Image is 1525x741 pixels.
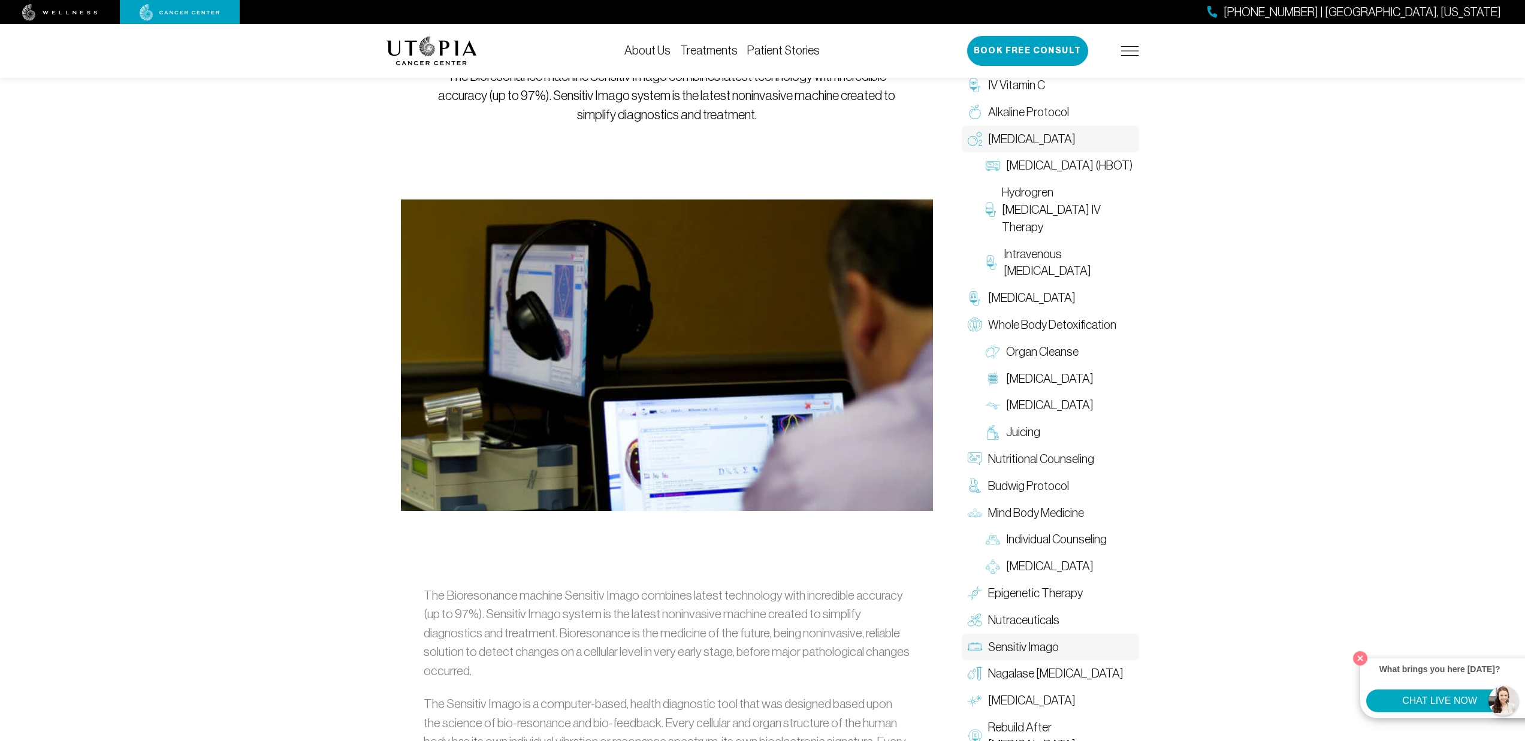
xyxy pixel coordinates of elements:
a: [PHONE_NUMBER] | [GEOGRAPHIC_DATA], [US_STATE] [1207,4,1501,21]
span: [MEDICAL_DATA] [1006,397,1094,414]
button: Book Free Consult [967,36,1088,66]
a: Juicing [980,419,1139,446]
span: Budwig Protocol [988,477,1069,495]
span: [MEDICAL_DATA] (HBOT) [1006,157,1133,174]
a: [MEDICAL_DATA] [962,687,1139,714]
a: Individual Counseling [980,526,1139,553]
p: The Bioresonance machine Sensitiv Imago combines latest technology with incredible accuracy (up t... [428,67,905,125]
span: Hydrogren [MEDICAL_DATA] IV Therapy [1002,184,1133,235]
img: Hyperthermia [968,694,982,708]
img: Colon Therapy [986,371,1000,386]
a: Nutraceuticals [962,607,1139,634]
button: Close [1350,648,1370,669]
a: [MEDICAL_DATA] [980,392,1139,419]
a: [MEDICAL_DATA] [980,553,1139,580]
a: About Us [624,44,671,57]
span: [MEDICAL_DATA] [988,289,1076,307]
a: Nutritional Counseling [962,446,1139,473]
p: The Bioresonance machine Sensitiv Imago combines latest technology with incredible accuracy (up t... [424,586,910,680]
img: Lymphatic Massage [986,398,1000,413]
img: Sensitiv Imago [401,199,933,511]
img: logo [386,37,477,65]
a: Whole Body Detoxification [962,311,1139,338]
img: Alkaline Protocol [968,105,982,119]
span: Epigenetic Therapy [988,585,1083,602]
img: wellness [22,4,98,21]
img: icon-hamburger [1121,46,1139,56]
img: Juicing [986,425,1000,440]
img: Nagalase Blood Test [968,667,982,681]
span: [MEDICAL_DATA] [1006,370,1094,388]
img: Intravenous Ozone Therapy [986,255,998,270]
span: Organ Cleanse [1006,343,1079,361]
a: Treatments [680,44,738,57]
a: Organ Cleanse [980,338,1139,365]
a: [MEDICAL_DATA] [962,285,1139,311]
img: Group Therapy [986,559,1000,574]
a: Hydrogren [MEDICAL_DATA] IV Therapy [980,179,1139,240]
a: Epigenetic Therapy [962,580,1139,607]
a: IV Vitamin C [962,72,1139,99]
a: [MEDICAL_DATA] [980,365,1139,392]
button: CHAT LIVE NOW [1366,689,1513,712]
span: IV Vitamin C [988,77,1045,94]
img: Epigenetic Therapy [968,586,982,600]
span: [MEDICAL_DATA] [1006,558,1094,575]
img: Budwig Protocol [968,479,982,493]
a: Mind Body Medicine [962,500,1139,527]
img: Sensitiv Imago [968,640,982,654]
img: Individual Counseling [986,533,1000,547]
span: [MEDICAL_DATA] [988,692,1076,709]
strong: What brings you here [DATE]? [1379,664,1500,674]
img: Organ Cleanse [986,344,1000,359]
img: Hyperbaric Oxygen Therapy (HBOT) [986,159,1000,173]
span: Sensitiv Imago [988,639,1059,656]
a: Intravenous [MEDICAL_DATA] [980,241,1139,285]
img: Nutritional Counseling [968,452,982,466]
img: Oxygen Therapy [968,132,982,146]
span: [PHONE_NUMBER] | [GEOGRAPHIC_DATA], [US_STATE] [1224,4,1501,21]
span: Intravenous [MEDICAL_DATA] [1004,246,1133,280]
span: Mind Body Medicine [988,504,1084,522]
span: Individual Counseling [1006,531,1107,548]
span: Whole Body Detoxification [988,316,1116,334]
span: Alkaline Protocol [988,104,1069,121]
span: [MEDICAL_DATA] [988,131,1076,148]
a: [MEDICAL_DATA] [962,126,1139,153]
img: cancer center [140,4,220,21]
img: Mind Body Medicine [968,506,982,520]
span: Nutritional Counseling [988,450,1094,468]
img: Nutraceuticals [968,613,982,627]
a: Nagalase [MEDICAL_DATA] [962,660,1139,687]
a: [MEDICAL_DATA] (HBOT) [980,152,1139,179]
span: Juicing [1006,424,1040,441]
a: Budwig Protocol [962,473,1139,500]
img: Chelation Therapy [968,291,982,306]
img: IV Vitamin C [968,78,982,92]
span: Nutraceuticals [988,612,1059,629]
img: Whole Body Detoxification [968,317,982,332]
span: Nagalase [MEDICAL_DATA] [988,665,1124,682]
a: Patient Stories [747,44,820,57]
a: Sensitiv Imago [962,634,1139,661]
a: Alkaline Protocol [962,99,1139,126]
img: Hydrogren Peroxide IV Therapy [986,202,996,217]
